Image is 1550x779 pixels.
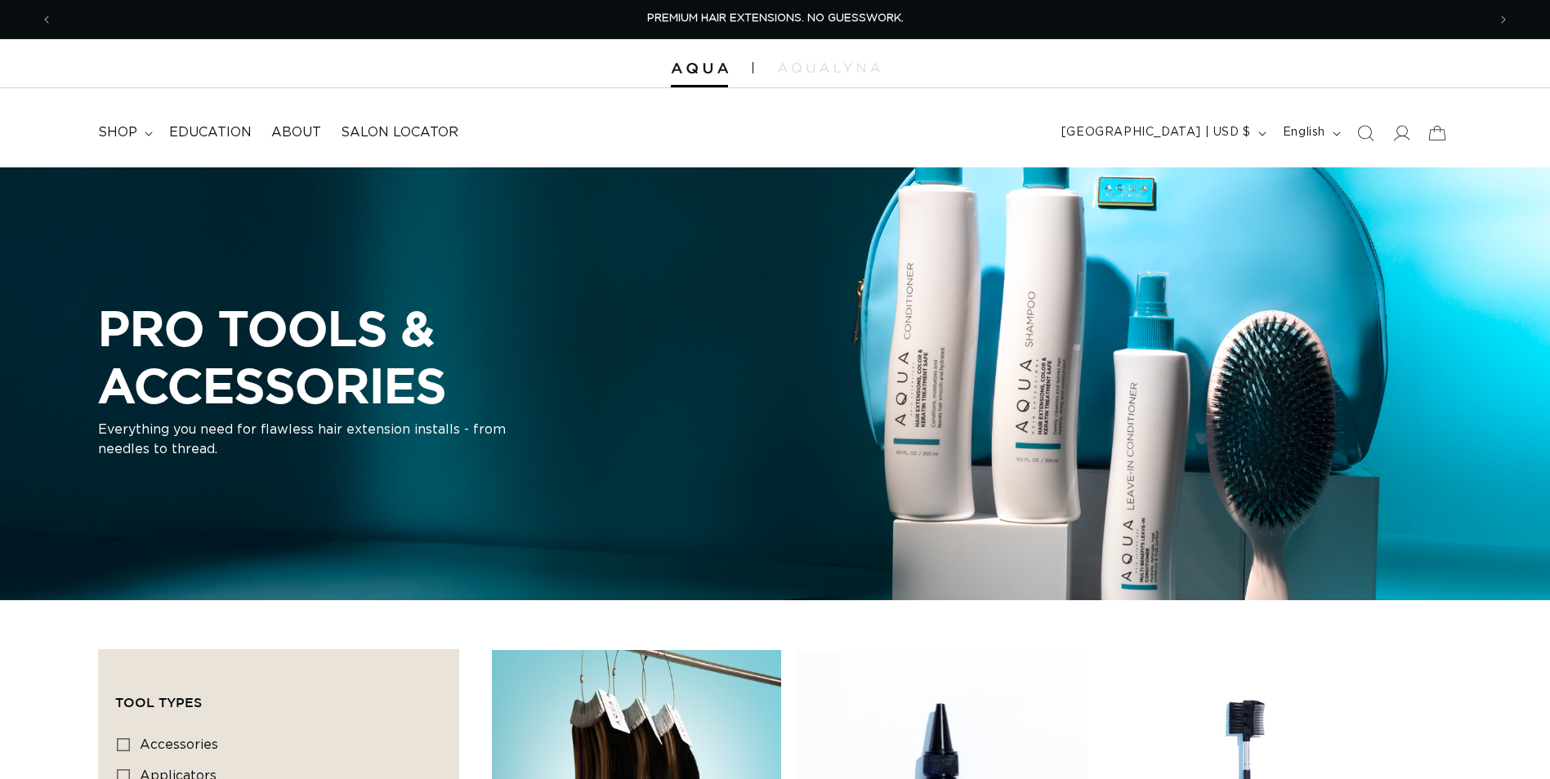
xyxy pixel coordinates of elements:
span: About [271,124,321,141]
button: Previous announcement [29,4,65,35]
span: English [1283,124,1325,141]
a: Education [159,114,261,151]
img: aqualyna.com [778,63,880,73]
span: shop [98,124,137,141]
span: [GEOGRAPHIC_DATA] | USD $ [1061,124,1251,141]
summary: Tool Types (0 selected) [115,666,442,725]
summary: Search [1347,115,1383,151]
h2: PRO TOOLS & ACCESSORIES [98,300,719,413]
img: Aqua Hair Extensions [671,63,728,74]
span: Tool Types [115,695,202,710]
p: Everything you need for flawless hair extension installs - from needles to thread. [98,421,507,460]
summary: shop [88,114,159,151]
span: PREMIUM HAIR EXTENSIONS. NO GUESSWORK. [647,13,904,24]
span: Salon Locator [341,124,458,141]
a: Salon Locator [331,114,468,151]
button: English [1273,118,1347,149]
button: Next announcement [1485,4,1521,35]
span: accessories [140,738,218,751]
a: About [261,114,331,151]
button: [GEOGRAPHIC_DATA] | USD $ [1052,118,1273,149]
span: Education [169,124,252,141]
